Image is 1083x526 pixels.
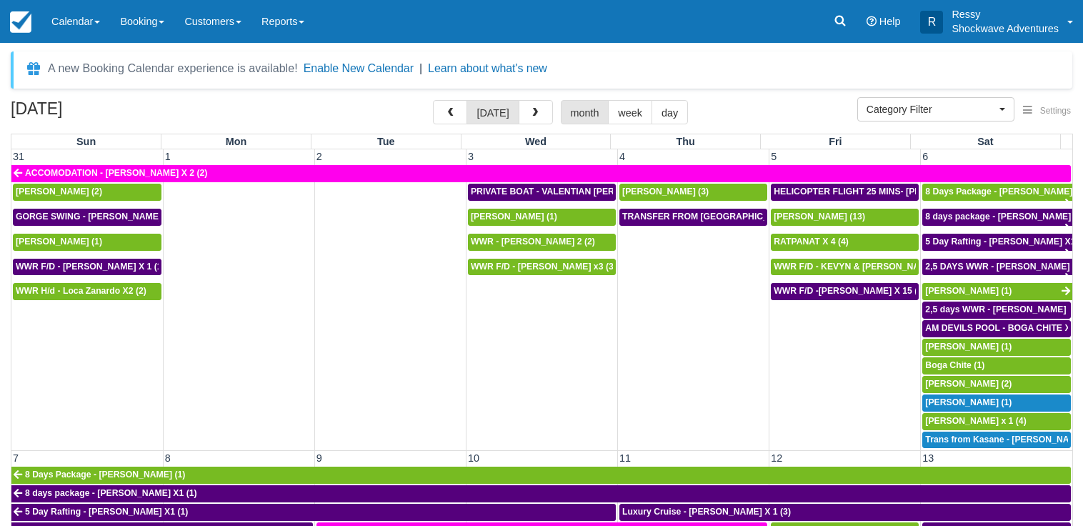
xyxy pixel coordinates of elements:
span: 9 [315,452,324,464]
span: [PERSON_NAME] (2) [925,379,1012,389]
span: Thu [676,136,694,147]
a: Learn about what's new [428,62,547,74]
span: 6 [921,151,929,162]
span: WWR - [PERSON_NAME] 2 (2) [471,237,595,247]
span: [PERSON_NAME] (1) [925,286,1012,296]
a: TRANSFER FROM [GEOGRAPHIC_DATA] TO VIC FALLS - [PERSON_NAME] X 1 (1) [619,209,767,226]
a: Boga Chite (1) [922,357,1071,374]
span: 8 Days Package - [PERSON_NAME] (1) [25,470,185,480]
span: 8 days package - [PERSON_NAME] X1 (1) [25,488,197,498]
div: R [920,11,943,34]
span: 8 [164,452,172,464]
span: WWR F/D -[PERSON_NAME] X 15 (15) [774,286,930,296]
span: Sat [977,136,993,147]
span: GORGE SWING - [PERSON_NAME] X 2 (2) [16,212,190,222]
div: A new Booking Calendar experience is available! [48,60,298,77]
a: [PERSON_NAME] (1) [922,394,1071,412]
img: checkfront-main-nav-mini-logo.png [10,11,31,33]
span: WWR F/D - [PERSON_NAME] x3 (3) [471,262,617,272]
span: WWR F/D - [PERSON_NAME] X 1 (1) [16,262,165,272]
i: Help [867,16,877,26]
span: [PERSON_NAME] (13) [774,212,865,222]
a: [PERSON_NAME] (1) [468,209,616,226]
span: WWR H/d - Loca Zanardo X2 (2) [16,286,146,296]
h2: [DATE] [11,100,191,126]
button: Settings [1014,101,1079,121]
a: [PERSON_NAME] (1) [922,339,1071,356]
span: [PERSON_NAME] (2) [16,187,102,197]
span: 12 [769,452,784,464]
a: [PERSON_NAME] (13) [771,209,919,226]
a: 8 Days Package - [PERSON_NAME] (1) [922,184,1072,201]
a: WWR - [PERSON_NAME] 2 (2) [468,234,616,251]
span: PRIVATE BOAT - VALENTIAN [PERSON_NAME] X 4 (4) [471,187,695,197]
p: Ressy [952,7,1059,21]
a: HELICOPTER FLIGHT 25 MINS- [PERSON_NAME] X1 (1) [771,184,919,201]
span: TRANSFER FROM [GEOGRAPHIC_DATA] TO VIC FALLS - [PERSON_NAME] X 1 (1) [622,212,965,222]
a: AM DEVILS POOL - BOGA CHITE X 1 (1) [922,320,1071,337]
button: [DATE] [466,100,519,124]
span: [PERSON_NAME] (1) [16,237,102,247]
span: [PERSON_NAME] (1) [925,342,1012,352]
span: Luxury Cruise - [PERSON_NAME] X 1 (3) [622,507,791,517]
span: 5 [769,151,778,162]
span: HELICOPTER FLIGHT 25 MINS- [PERSON_NAME] X1 (1) [774,187,1005,197]
a: [PERSON_NAME] (1) [922,283,1072,300]
a: WWR H/d - Loca Zanardo X2 (2) [13,283,161,300]
span: Help [879,16,901,27]
a: WWR F/D - [PERSON_NAME] X 1 (1) [13,259,161,276]
a: RATPANAT X 4 (4) [771,234,919,251]
span: ACCOMODATION - [PERSON_NAME] X 2 (2) [25,168,207,178]
span: 2 [315,151,324,162]
a: 8 days package - [PERSON_NAME] X1 (1) [922,209,1072,226]
button: week [608,100,652,124]
span: 5 Day Rafting - [PERSON_NAME] X1 (1) [25,507,188,517]
a: Luxury Cruise - [PERSON_NAME] X 1 (3) [619,504,1071,521]
span: Settings [1040,106,1071,116]
span: 10 [466,452,481,464]
a: 8 days package - [PERSON_NAME] X1 (1) [11,485,1071,502]
a: 5 Day Rafting - [PERSON_NAME] X1 (1) [11,504,616,521]
a: WWR F/D - KEVYN & [PERSON_NAME] 2 (2) [771,259,919,276]
span: Fri [829,136,842,147]
button: Category Filter [857,97,1014,121]
span: [PERSON_NAME] (3) [622,187,709,197]
a: GORGE SWING - [PERSON_NAME] X 2 (2) [13,209,161,226]
a: WWR F/D - [PERSON_NAME] x3 (3) [468,259,616,276]
a: 2,5 DAYS WWR - [PERSON_NAME] X1 (1) [922,259,1072,276]
a: 5 Day Rafting - [PERSON_NAME] X1 (1) [922,234,1072,251]
a: [PERSON_NAME] (1) [13,234,161,251]
span: 1 [164,151,172,162]
p: Shockwave Adventures [952,21,1059,36]
span: 31 [11,151,26,162]
a: [PERSON_NAME] (3) [619,184,767,201]
span: Category Filter [867,102,996,116]
a: Trans from Kasane - [PERSON_NAME] X4 (4) [922,432,1071,449]
a: 8 Days Package - [PERSON_NAME] (1) [11,467,1071,484]
a: WWR F/D -[PERSON_NAME] X 15 (15) [771,283,919,300]
button: month [561,100,609,124]
span: Tue [377,136,395,147]
a: [PERSON_NAME] x 1 (4) [922,413,1071,430]
span: 11 [618,452,632,464]
span: WWR F/D - KEVYN & [PERSON_NAME] 2 (2) [774,262,956,272]
span: Sun [76,136,96,147]
a: ACCOMODATION - [PERSON_NAME] X 2 (2) [11,165,1071,182]
a: PRIVATE BOAT - VALENTIAN [PERSON_NAME] X 4 (4) [468,184,616,201]
span: Mon [226,136,247,147]
span: 13 [921,452,935,464]
span: Wed [525,136,547,147]
button: Enable New Calendar [304,61,414,76]
span: RATPANAT X 4 (4) [774,237,849,247]
span: Boga Chite (1) [925,360,984,370]
span: 7 [11,452,20,464]
span: | [419,62,422,74]
a: 2,5 days WWR - [PERSON_NAME] X2 (2) [922,302,1071,319]
button: day [652,100,688,124]
a: [PERSON_NAME] (2) [13,184,161,201]
span: 4 [618,151,627,162]
span: [PERSON_NAME] x 1 (4) [925,416,1026,426]
span: [PERSON_NAME] (1) [925,397,1012,407]
a: [PERSON_NAME] (2) [922,376,1071,393]
span: [PERSON_NAME] (1) [471,212,557,222]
